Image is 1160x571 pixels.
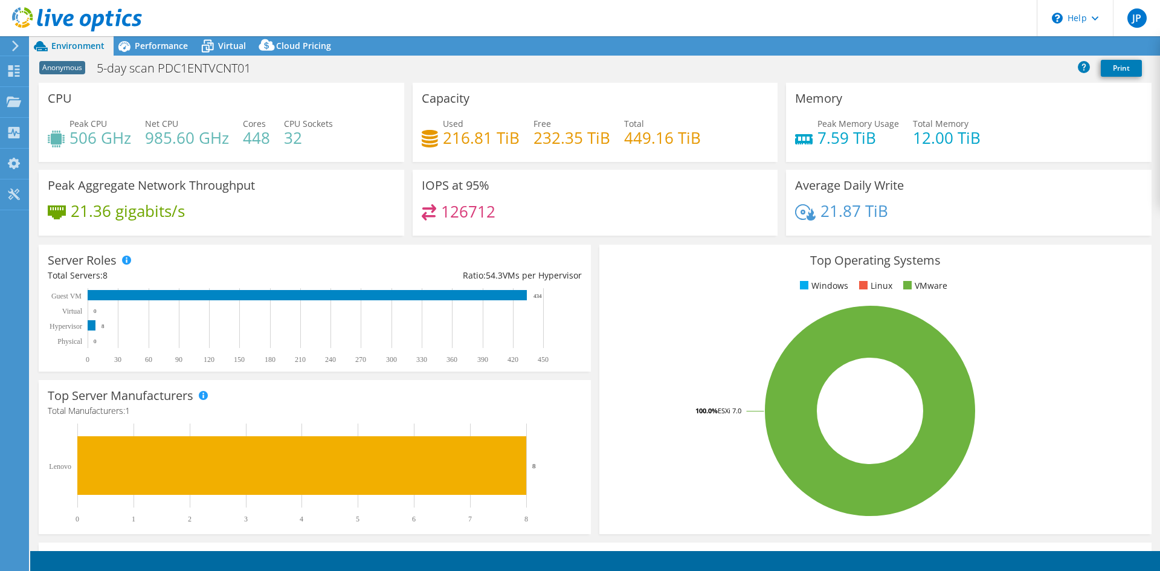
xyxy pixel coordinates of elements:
[295,355,306,364] text: 210
[913,131,981,144] h4: 12.00 TiB
[695,406,718,415] tspan: 100.0%
[204,355,214,364] text: 120
[48,404,582,418] h4: Total Manufacturers:
[856,279,892,292] li: Linux
[132,515,135,523] text: 1
[1052,13,1063,24] svg: \n
[608,254,1142,267] h3: Top Operating Systems
[243,131,270,144] h4: 448
[533,118,551,129] span: Free
[797,279,848,292] li: Windows
[69,131,131,144] h4: 506 GHz
[441,205,495,218] h4: 126712
[386,355,397,364] text: 300
[507,355,518,364] text: 420
[69,118,107,129] span: Peak CPU
[57,337,82,346] text: Physical
[532,462,536,469] text: 8
[284,131,333,144] h4: 32
[486,269,503,281] span: 54.3
[48,269,315,282] div: Total Servers:
[913,118,968,129] span: Total Memory
[94,308,97,314] text: 0
[114,355,121,364] text: 30
[446,355,457,364] text: 360
[1127,8,1147,28] span: JP
[234,355,245,364] text: 150
[416,355,427,364] text: 330
[284,118,333,129] span: CPU Sockets
[125,405,130,416] span: 1
[718,406,741,415] tspan: ESXi 7.0
[422,92,469,105] h3: Capacity
[624,118,644,129] span: Total
[795,92,842,105] h3: Memory
[62,307,83,315] text: Virtual
[48,179,255,192] h3: Peak Aggregate Network Throughput
[412,515,416,523] text: 6
[188,515,192,523] text: 2
[443,118,463,129] span: Used
[624,131,701,144] h4: 449.16 TiB
[265,355,275,364] text: 180
[422,179,489,192] h3: IOPS at 95%
[48,389,193,402] h3: Top Server Manufacturers
[39,61,85,74] span: Anonymous
[300,515,303,523] text: 4
[49,462,71,471] text: Lenovo
[48,92,72,105] h3: CPU
[443,131,520,144] h4: 216.81 TiB
[795,179,904,192] h3: Average Daily Write
[477,355,488,364] text: 390
[820,204,888,218] h4: 21.87 TiB
[900,279,947,292] li: VMware
[50,322,82,331] text: Hypervisor
[356,515,359,523] text: 5
[533,293,542,299] text: 434
[94,338,97,344] text: 0
[538,355,549,364] text: 450
[48,254,117,267] h3: Server Roles
[315,269,582,282] div: Ratio: VMs per Hypervisor
[51,292,82,300] text: Guest VM
[817,131,899,144] h4: 7.59 TiB
[51,40,105,51] span: Environment
[524,515,528,523] text: 8
[71,204,185,218] h4: 21.36 gigabits/s
[468,515,472,523] text: 7
[175,355,182,364] text: 90
[145,118,178,129] span: Net CPU
[244,515,248,523] text: 3
[103,269,108,281] span: 8
[145,355,152,364] text: 60
[135,40,188,51] span: Performance
[91,62,269,75] h1: 5-day scan PDC1ENTVCNT01
[533,131,610,144] h4: 232.35 TiB
[1101,60,1142,77] a: Print
[325,355,336,364] text: 240
[243,118,266,129] span: Cores
[101,323,105,329] text: 8
[86,355,89,364] text: 0
[355,355,366,364] text: 270
[218,40,246,51] span: Virtual
[276,40,331,51] span: Cloud Pricing
[145,131,229,144] h4: 985.60 GHz
[76,515,79,523] text: 0
[817,118,899,129] span: Peak Memory Usage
